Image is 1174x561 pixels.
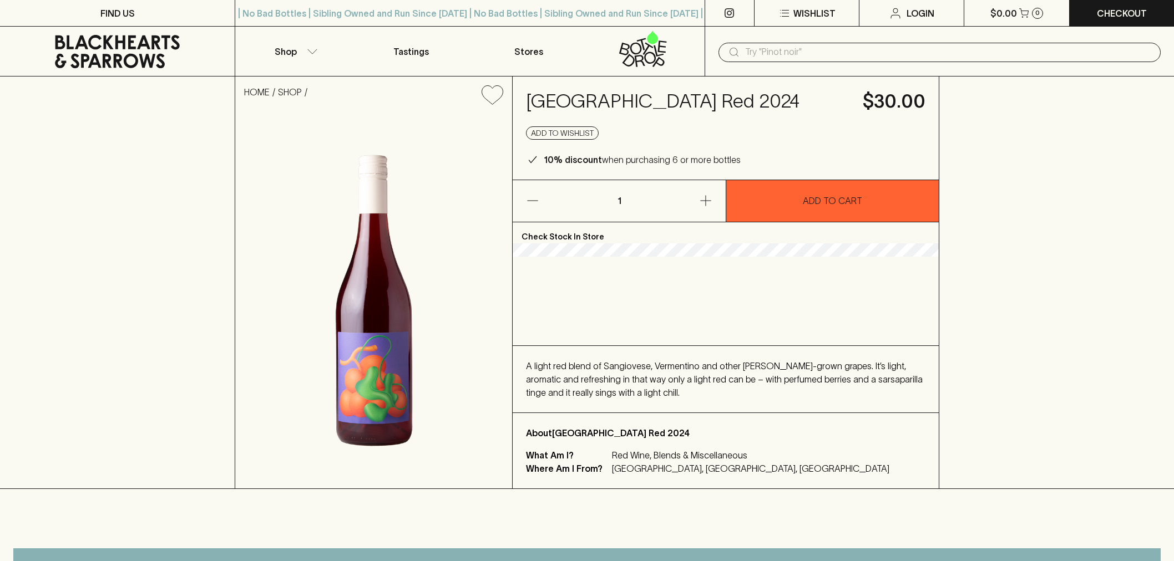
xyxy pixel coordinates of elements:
p: Stores [514,45,543,58]
p: $0.00 [990,7,1017,20]
button: Shop [235,27,352,76]
p: when purchasing 6 or more bottles [544,153,741,166]
a: Tastings [353,27,470,76]
button: Add to wishlist [526,126,599,140]
a: Stores [470,27,587,76]
a: HOME [244,87,270,97]
b: 10% discount [544,155,602,165]
p: What Am I? [526,448,609,462]
p: About [GEOGRAPHIC_DATA] Red 2024 [526,426,925,440]
button: ADD TO CART [726,180,939,222]
p: Shop [275,45,297,58]
input: Try "Pinot noir" [745,43,1152,61]
img: 39067.png [235,114,512,488]
h4: [GEOGRAPHIC_DATA] Red 2024 [526,90,849,113]
p: Login [907,7,934,20]
h4: $30.00 [863,90,925,113]
p: Tastings [393,45,429,58]
p: Wishlist [793,7,836,20]
p: 0 [1035,10,1040,16]
p: FIND US [100,7,135,20]
span: A light red blend of Sangiovese, Vermentino and other [PERSON_NAME]-grown grapes. It’s light, aro... [526,361,923,397]
p: ADD TO CART [803,194,862,207]
p: Check Stock In Store [513,222,939,243]
p: [GEOGRAPHIC_DATA], [GEOGRAPHIC_DATA], [GEOGRAPHIC_DATA] [612,462,889,475]
button: Add to wishlist [477,81,508,109]
p: Where Am I From? [526,462,609,475]
a: SHOP [278,87,302,97]
p: Checkout [1097,7,1147,20]
p: 1 [606,180,632,222]
p: Red Wine, Blends & Miscellaneous [612,448,889,462]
